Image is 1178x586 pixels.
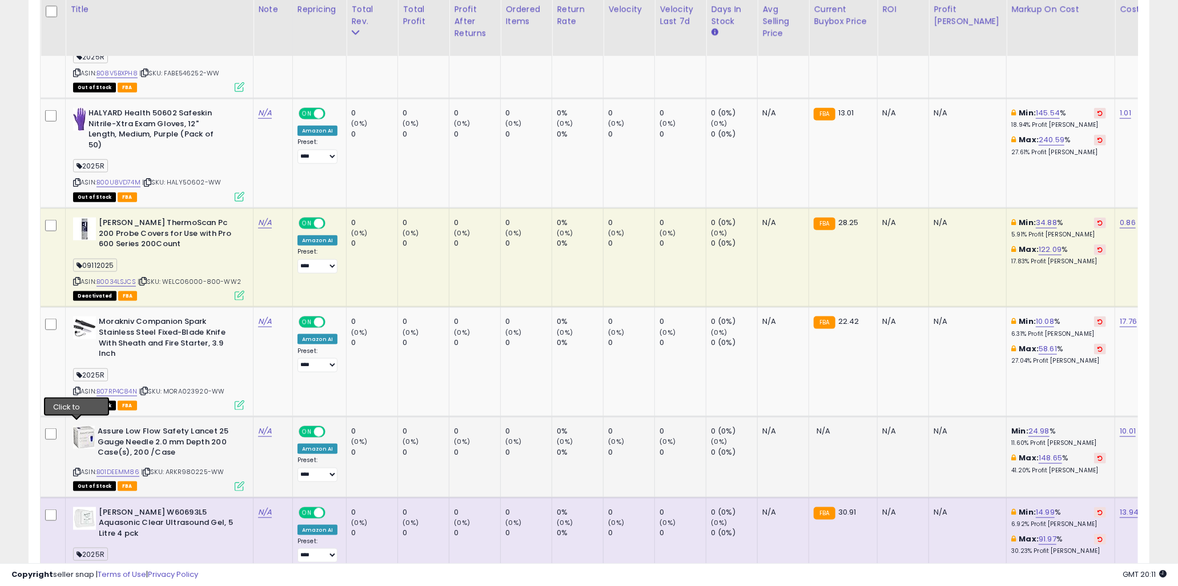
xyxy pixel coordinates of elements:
small: (0%) [608,119,624,128]
div: 0 [351,316,397,327]
div: 0 [660,238,706,248]
p: 11.60% Profit [PERSON_NAME] [1011,439,1106,447]
div: Days In Stock [711,3,753,27]
span: | SKU: ARKR980225-WW [141,467,224,476]
div: 0 [351,426,397,436]
div: 0 [660,528,706,538]
b: Morakniv Companion Spark Stainless Steel Fixed-Blade Knife With Sheath and Fire Starter, 3.9 Inch [99,316,238,362]
div: Velocity Last 7d [660,3,701,27]
div: 0 [454,447,500,457]
small: (0%) [351,518,367,527]
a: N/A [258,316,272,327]
a: B0034LSJCS [97,277,136,287]
div: 0 [660,507,706,517]
div: 0 (0%) [711,338,757,348]
div: 0 [454,426,500,436]
div: 0 [505,447,552,457]
a: Terms of Use [98,569,146,580]
b: Min: [1011,426,1028,436]
a: 91.97 [1039,533,1056,545]
div: Amazon AI [297,126,337,136]
p: 5.91% Profit [PERSON_NAME] [1011,231,1106,239]
small: (0%) [608,328,624,337]
span: | SKU: FABE546252-WW [139,69,219,78]
div: Total Rev. [351,3,393,27]
div: 0% [557,507,603,517]
b: Min: [1019,217,1036,228]
small: (0%) [505,518,521,527]
div: Total Profit [403,3,444,27]
div: 0 [608,238,654,248]
b: Max: [1019,134,1039,145]
div: 0% [557,108,603,118]
div: % [1011,426,1106,447]
div: 0 [505,238,552,248]
small: (0%) [608,437,624,446]
span: | SKU: WELC06000-800-WW2 [138,277,241,286]
small: (0%) [403,437,419,446]
div: N/A [762,426,800,436]
p: 27.04% Profit [PERSON_NAME] [1011,357,1106,365]
div: N/A [934,507,998,517]
p: 17.83% Profit [PERSON_NAME] [1011,258,1106,266]
small: (0%) [660,328,676,337]
div: 0 [403,108,449,118]
div: 0 (0%) [711,447,757,457]
a: N/A [258,217,272,228]
small: (0%) [403,328,419,337]
span: All listings that are currently out of stock and unavailable for purchase on Amazon [73,83,116,93]
b: Max: [1019,343,1039,354]
span: 2025R [73,159,108,172]
span: 22.42 [838,316,859,327]
small: (0%) [711,437,727,446]
div: N/A [934,426,998,436]
span: OFF [324,427,342,437]
div: 0 [403,507,449,517]
div: 0 [660,108,706,118]
img: 41iRdilHCwL._SL40_.jpg [73,426,95,449]
small: (0%) [351,228,367,238]
div: 0 [660,218,706,228]
small: FBA [814,218,835,230]
small: (0%) [557,437,573,446]
div: 0 [608,218,654,228]
div: % [1011,135,1106,156]
div: 0 [351,108,397,118]
div: 0 [660,129,706,139]
a: 10.01 [1120,426,1136,437]
span: OFF [324,508,342,517]
small: (0%) [505,228,521,238]
div: N/A [882,108,920,118]
div: 0 [660,338,706,348]
span: FBA [118,291,138,301]
a: B08V5BXPH8 [97,69,138,78]
div: ASIN: [73,316,244,409]
span: N/A [817,426,830,436]
div: 0 (0%) [711,507,757,517]
a: 17.76 [1120,316,1137,327]
small: FBA [814,507,835,520]
div: ASIN: [73,108,244,200]
div: ASIN: [73,426,244,489]
div: 0 (0%) [711,218,757,228]
b: Max: [1019,452,1039,463]
div: 0 [454,108,500,118]
small: (0%) [505,437,521,446]
small: (0%) [454,228,470,238]
span: 2025-09-12 20:11 GMT [1123,569,1167,580]
div: % [1011,507,1106,528]
span: FBA [118,481,137,491]
a: 10.08 [1036,316,1054,327]
div: Title [70,3,248,15]
p: 6.92% Profit [PERSON_NAME] [1011,520,1106,528]
a: Privacy Policy [148,569,198,580]
div: 0 [351,447,397,457]
div: N/A [934,218,998,228]
a: N/A [258,107,272,119]
small: (0%) [660,228,676,238]
small: (0%) [711,328,727,337]
small: (0%) [660,119,676,128]
div: 0% [557,316,603,327]
div: 0 [505,528,552,538]
span: FBA [118,83,137,93]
